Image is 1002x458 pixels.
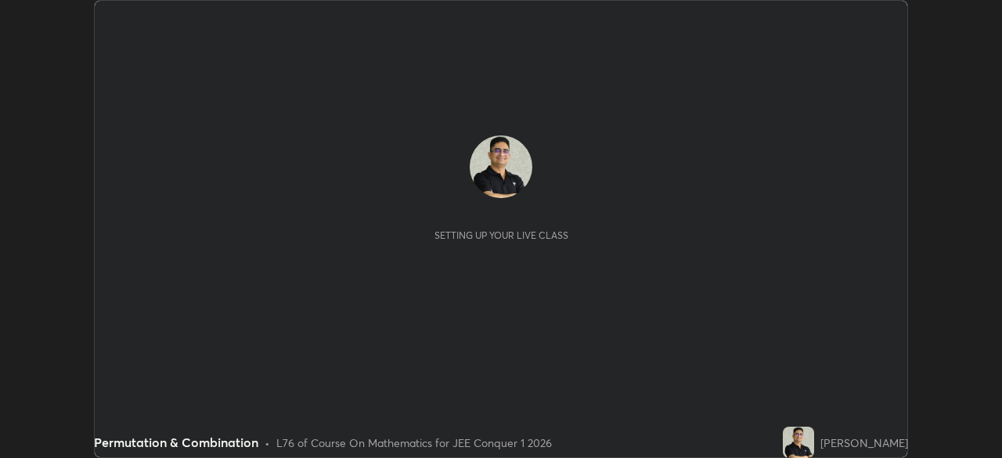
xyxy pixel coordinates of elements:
[276,435,552,451] div: L76 of Course On Mathematics for JEE Conquer 1 2026
[434,229,568,241] div: Setting up your live class
[820,435,908,451] div: [PERSON_NAME]
[470,135,532,198] img: 80a8f8f514494e9a843945b90b7e7503.jpg
[783,427,814,458] img: 80a8f8f514494e9a843945b90b7e7503.jpg
[265,435,270,451] div: •
[94,433,258,452] div: Permutation & Combination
